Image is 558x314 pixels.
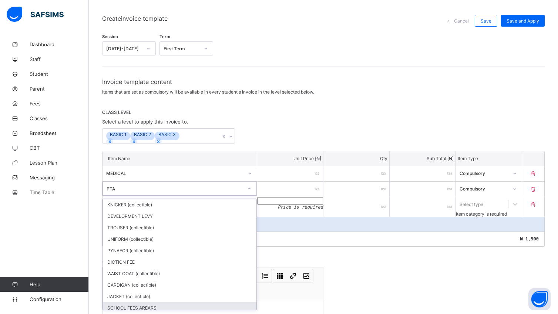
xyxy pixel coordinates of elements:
[391,156,454,161] p: Sub Total [ ₦ ]
[30,296,88,302] span: Configuration
[30,145,89,151] span: CBT
[460,170,508,176] div: Compulsory
[30,71,89,77] span: Student
[102,34,118,39] span: Session
[102,89,314,95] span: Items that are set as compulsory will be available in every student's invoice in the level select...
[30,160,89,166] span: Lesson Plan
[30,115,89,121] span: Classes
[164,46,199,51] div: First Term
[287,270,299,282] button: Link
[159,34,170,39] span: Term
[102,119,188,125] span: Select a level to apply this invoice to.
[103,256,256,268] div: DICTION FEE
[102,78,545,85] span: Invoice template content
[155,132,179,137] div: BASIC 3
[300,270,313,282] button: Image
[106,132,130,137] div: BASIC 1
[325,156,387,161] p: Qty
[454,18,469,24] span: Cancel
[103,233,256,245] div: UNIFORM (collectible)
[528,288,551,310] button: Open asap
[460,186,508,192] div: Compulsory
[103,268,256,279] div: WAIST COAT (collectible)
[102,109,545,115] span: CLASS LEVEL
[481,18,491,24] span: Save
[30,189,89,195] span: Time Table
[103,302,256,314] div: SCHOOL FEES AREARS
[108,156,251,161] p: Item Name
[7,7,64,22] img: safsims
[30,101,89,107] span: Fees
[102,258,134,263] span: Additional Note
[130,132,155,137] div: BASIC 2
[30,130,89,136] span: Broadsheet
[458,156,520,161] p: Item Type
[273,270,286,282] button: Table
[456,211,507,217] span: Item category is required
[107,186,243,192] div: PTA
[30,281,88,287] span: Help
[520,236,539,242] span: ₦ 1,500
[30,175,89,180] span: Messaging
[278,205,323,210] em: Price is required
[103,199,256,210] div: KNICKER (collectible)
[507,18,539,24] span: Save and Apply
[259,156,321,161] p: Unit Price [ ₦ ]
[460,202,483,207] div: Select type
[103,222,256,233] div: TROUSER (collectible)
[106,46,142,51] div: [DATE]-[DATE]
[103,210,256,222] div: DEVELOPMENT LEVY
[106,170,243,176] div: MEDICAL
[103,291,256,302] div: JACKET (collectible)
[103,245,256,256] div: PYNAFOR (collectible)
[102,15,168,27] span: Create invoice template
[30,86,89,92] span: Parent
[103,279,256,291] div: CARDIGAN (collectible)
[30,41,89,47] span: Dashboard
[259,270,271,282] button: List
[30,56,89,62] span: Staff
